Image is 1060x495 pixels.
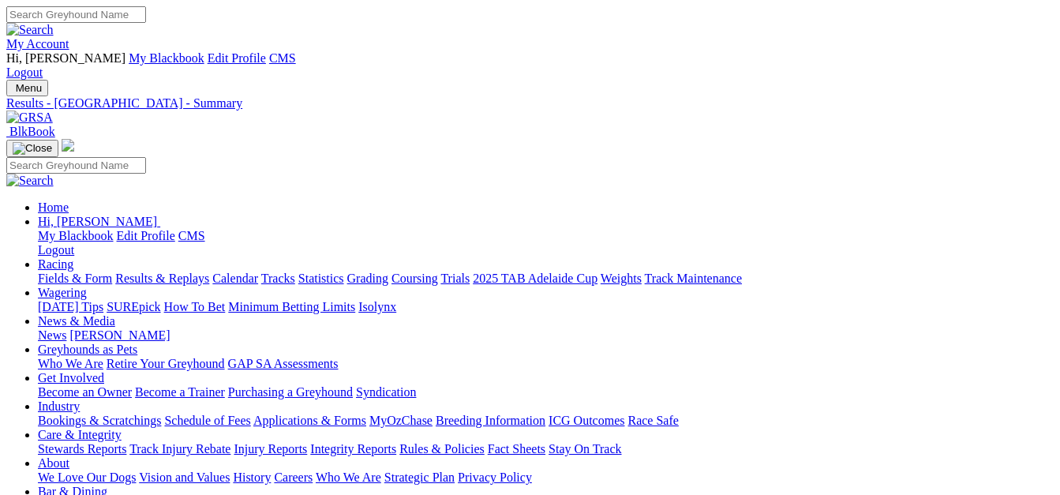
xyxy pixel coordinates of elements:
a: How To Bet [164,300,226,313]
div: Industry [38,414,1054,428]
a: Track Injury Rebate [129,442,230,456]
a: Logout [38,243,74,257]
div: Racing [38,272,1054,286]
img: GRSA [6,111,53,125]
a: Vision and Values [139,471,230,484]
span: Hi, [PERSON_NAME] [6,51,125,65]
a: Stewards Reports [38,442,126,456]
img: logo-grsa-white.png [62,139,74,152]
a: My Account [6,37,69,51]
a: Results - [GEOGRAPHIC_DATA] - Summary [6,96,1054,111]
button: Toggle navigation [6,80,48,96]
a: CMS [178,229,205,242]
a: Calendar [212,272,258,285]
a: Minimum Betting Limits [228,300,355,313]
a: My Blackbook [38,229,114,242]
a: [PERSON_NAME] [69,328,170,342]
a: Retire Your Greyhound [107,357,225,370]
a: Rules & Policies [399,442,485,456]
a: News [38,328,66,342]
a: Fact Sheets [488,442,545,456]
a: BlkBook [6,125,55,138]
a: 2025 TAB Adelaide Cup [473,272,597,285]
a: History [233,471,271,484]
a: SUREpick [107,300,160,313]
a: Race Safe [627,414,678,427]
span: BlkBook [9,125,55,138]
a: My Blackbook [129,51,204,65]
input: Search [6,157,146,174]
button: Toggle navigation [6,140,58,157]
a: About [38,456,69,470]
a: Injury Reports [234,442,307,456]
a: CMS [269,51,296,65]
a: Logout [6,66,43,79]
a: Hi, [PERSON_NAME] [38,215,160,228]
a: We Love Our Dogs [38,471,136,484]
a: Breeding Information [436,414,545,427]
span: Menu [16,82,42,94]
div: Greyhounds as Pets [38,357,1054,371]
a: Greyhounds as Pets [38,343,137,356]
a: Bookings & Scratchings [38,414,161,427]
a: Syndication [356,385,416,399]
div: Hi, [PERSON_NAME] [38,229,1054,257]
a: [DATE] Tips [38,300,103,313]
input: Search [6,6,146,23]
a: Integrity Reports [310,442,396,456]
a: Wagering [38,286,87,299]
a: Become an Owner [38,385,132,399]
div: My Account [6,51,1054,80]
a: Edit Profile [208,51,266,65]
a: Become a Trainer [135,385,225,399]
div: Get Involved [38,385,1054,399]
img: Search [6,23,54,37]
a: ICG Outcomes [549,414,624,427]
a: Track Maintenance [645,272,742,285]
a: Schedule of Fees [164,414,250,427]
a: Grading [347,272,388,285]
div: News & Media [38,328,1054,343]
a: MyOzChase [369,414,433,427]
a: Results & Replays [115,272,209,285]
a: Get Involved [38,371,104,384]
div: Care & Integrity [38,442,1054,456]
a: Who We Are [38,357,103,370]
a: Stay On Track [549,442,621,456]
a: Care & Integrity [38,428,122,441]
a: Who We Are [316,471,381,484]
a: Careers [274,471,313,484]
a: Purchasing a Greyhound [228,385,353,399]
a: Fields & Form [38,272,112,285]
span: Hi, [PERSON_NAME] [38,215,157,228]
a: Isolynx [358,300,396,313]
a: Trials [440,272,470,285]
img: Close [13,142,52,155]
a: Weights [601,272,642,285]
a: Tracks [261,272,295,285]
a: Privacy Policy [458,471,532,484]
a: Strategic Plan [384,471,455,484]
a: Statistics [298,272,344,285]
a: Racing [38,257,73,271]
a: Industry [38,399,80,413]
a: Coursing [391,272,438,285]
div: About [38,471,1054,485]
img: Search [6,174,54,188]
a: Home [38,201,69,214]
a: GAP SA Assessments [228,357,339,370]
a: Applications & Forms [253,414,366,427]
div: Wagering [38,300,1054,314]
a: Edit Profile [117,229,175,242]
a: News & Media [38,314,115,328]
